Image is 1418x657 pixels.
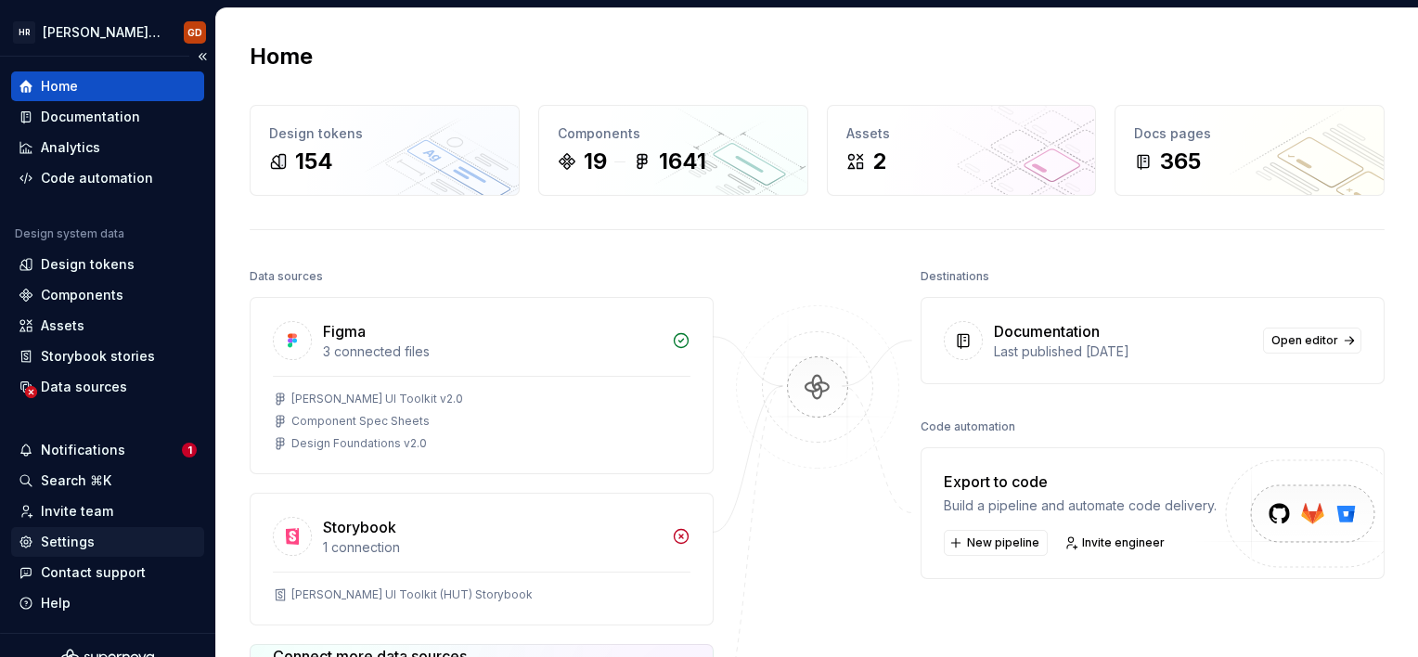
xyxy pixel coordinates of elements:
[872,147,886,176] div: 2
[41,138,100,157] div: Analytics
[11,496,204,526] a: Invite team
[41,108,140,126] div: Documentation
[1271,333,1338,348] span: Open editor
[41,378,127,396] div: Data sources
[11,280,204,310] a: Components
[4,12,212,52] button: HR[PERSON_NAME] UI Toolkit (HUT)GD
[41,286,123,304] div: Components
[11,558,204,587] button: Contact support
[41,594,71,612] div: Help
[11,133,204,162] a: Analytics
[189,44,215,70] button: Collapse sidebar
[921,414,1015,440] div: Code automation
[250,42,313,71] h2: Home
[11,435,204,465] button: Notifications1
[41,471,111,490] div: Search ⌘K
[13,21,35,44] div: HR
[827,105,1097,196] a: Assets2
[1134,124,1365,143] div: Docs pages
[1115,105,1385,196] a: Docs pages365
[994,320,1100,342] div: Documentation
[41,347,155,366] div: Storybook stories
[1263,328,1361,354] a: Open editor
[182,443,197,457] span: 1
[944,530,1048,556] button: New pipeline
[295,147,333,176] div: 154
[11,466,204,496] button: Search ⌘K
[846,124,1077,143] div: Assets
[41,563,146,582] div: Contact support
[15,226,124,241] div: Design system data
[41,316,84,335] div: Assets
[41,502,113,521] div: Invite team
[41,255,135,274] div: Design tokens
[43,23,161,42] div: [PERSON_NAME] UI Toolkit (HUT)
[659,147,706,176] div: 1641
[41,77,78,96] div: Home
[291,414,430,429] div: Component Spec Sheets
[323,342,661,361] div: 3 connected files
[291,392,463,406] div: [PERSON_NAME] UI Toolkit v2.0
[994,342,1252,361] div: Last published [DATE]
[291,436,427,451] div: Design Foundations v2.0
[11,71,204,101] a: Home
[944,496,1217,515] div: Build a pipeline and automate code delivery.
[323,538,661,557] div: 1 connection
[291,587,533,602] div: [PERSON_NAME] UI Toolkit (HUT) Storybook
[269,124,500,143] div: Design tokens
[11,341,204,371] a: Storybook stories
[11,588,204,618] button: Help
[187,25,202,40] div: GD
[323,516,396,538] div: Storybook
[11,250,204,279] a: Design tokens
[967,535,1039,550] span: New pipeline
[944,470,1217,493] div: Export to code
[1059,530,1173,556] a: Invite engineer
[11,527,204,557] a: Settings
[250,264,323,290] div: Data sources
[538,105,808,196] a: Components191641
[558,124,789,143] div: Components
[1082,535,1165,550] span: Invite engineer
[584,147,607,176] div: 19
[41,169,153,187] div: Code automation
[250,493,714,625] a: Storybook1 connection[PERSON_NAME] UI Toolkit (HUT) Storybook
[11,102,204,132] a: Documentation
[1160,147,1201,176] div: 365
[250,105,520,196] a: Design tokens154
[41,533,95,551] div: Settings
[921,264,989,290] div: Destinations
[250,297,714,474] a: Figma3 connected files[PERSON_NAME] UI Toolkit v2.0Component Spec SheetsDesign Foundations v2.0
[41,441,125,459] div: Notifications
[323,320,366,342] div: Figma
[11,311,204,341] a: Assets
[11,163,204,193] a: Code automation
[11,372,204,402] a: Data sources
